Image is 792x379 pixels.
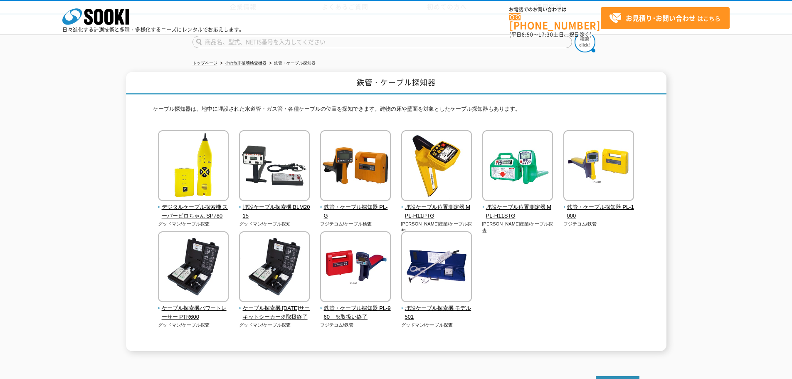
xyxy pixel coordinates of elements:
[320,195,391,220] a: 鉄管・ケーブル探知器 PL-G
[239,296,310,321] a: ケーブル探索機 [DATE]サーキットシーカー※取扱終了
[192,61,217,65] a: トップページ
[158,195,229,220] a: デジタルケーブル探索機 スーパーピロちゃん SP780
[158,130,229,203] img: デジタルケーブル探索機 スーパーピロちゃん SP780
[522,31,533,38] span: 8:50
[158,304,229,322] span: ケーブル探索機パワートレーサー PTR600
[609,12,720,25] span: はこちら
[239,231,310,304] img: ケーブル探索機 2011サーキットシーカー※取扱終了
[482,220,553,234] p: [PERSON_NAME]産業/ケーブル探査
[401,195,472,220] a: 埋設ケーブル位置測定器 MPL-H11PTG
[401,231,472,304] img: 埋設ケーブル探索機 モデル501
[320,304,391,322] span: 鉄管・ケーブル探知器 PL-960 ※取扱い終了
[401,130,472,203] img: 埋設ケーブル位置測定器 MPL-H11PTG
[192,36,572,48] input: 商品名、型式、NETIS番号を入力してください
[482,130,553,203] img: 埋設ケーブル位置測定器 MPL-H11STG
[401,304,472,322] span: 埋設ケーブル探索機 モデル501
[575,32,595,52] img: btn_search.png
[509,13,601,30] a: [PHONE_NUMBER]
[320,296,391,321] a: 鉄管・ケーブル探知器 PL-960 ※取扱い終了
[320,322,391,329] p: フジテコム/鉄管
[482,195,553,220] a: 埋設ケーブル位置測定器 MPL-H11STG
[482,203,553,220] span: 埋設ケーブル位置測定器 MPL-H11STG
[563,195,634,220] a: 鉄管・ケーブル探知器 PL-1000
[158,296,229,321] a: ケーブル探索機パワートレーサー PTR600
[153,105,639,118] p: ケーブル探知器は、地中に埋設された水道管・ガス管・各種ケーブルの位置を探知できます。建物の床や壁面を対象としたケーブル探知器もあります。
[239,195,310,220] a: 埋設ケーブル探索機 BLM2015
[401,322,472,329] p: グッドマン/ケーブル探査
[239,322,310,329] p: グッドマン/ケーブル探査
[158,220,229,228] p: グッドマン/ケーブル探査
[320,130,391,203] img: 鉄管・ケーブル探知器 PL-G
[126,72,666,95] h1: 鉄管・ケーブル探知器
[563,130,634,203] img: 鉄管・ケーブル探知器 PL-1000
[158,231,229,304] img: ケーブル探索機パワートレーサー PTR600
[158,322,229,329] p: グッドマン/ケーブル探査
[268,59,316,68] li: 鉄管・ケーブル探知器
[538,31,553,38] span: 17:30
[320,231,391,304] img: 鉄管・ケーブル探知器 PL-960 ※取扱い終了
[509,7,601,12] span: お電話でのお問い合わせは
[239,130,310,203] img: 埋設ケーブル探索機 BLM2015
[509,31,592,38] span: (平日 ～ 土日、祝日除く)
[563,203,634,220] span: 鉄管・ケーブル探知器 PL-1000
[239,220,310,228] p: グッドマン/ケーブル探知
[239,203,310,220] span: 埋設ケーブル探索機 BLM2015
[158,203,229,220] span: デジタルケーブル探索機 スーパーピロちゃん SP780
[401,296,472,321] a: 埋設ケーブル探索機 モデル501
[239,304,310,322] span: ケーブル探索機 [DATE]サーキットシーカー※取扱終了
[563,220,634,228] p: フジテコム/鉄管
[401,203,472,220] span: 埋設ケーブル位置測定器 MPL-H11PTG
[626,13,696,23] strong: お見積り･お問い合わせ
[601,7,730,29] a: お見積り･お問い合わせはこちら
[320,220,391,228] p: フジテコム/ケーブル検査
[225,61,266,65] a: その他非破壊検査機器
[320,203,391,220] span: 鉄管・ケーブル探知器 PL-G
[62,27,244,32] p: 日々進化する計測技術と多種・多様化するニーズにレンタルでお応えします。
[401,220,472,234] p: [PERSON_NAME]産業/ケーブル探知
